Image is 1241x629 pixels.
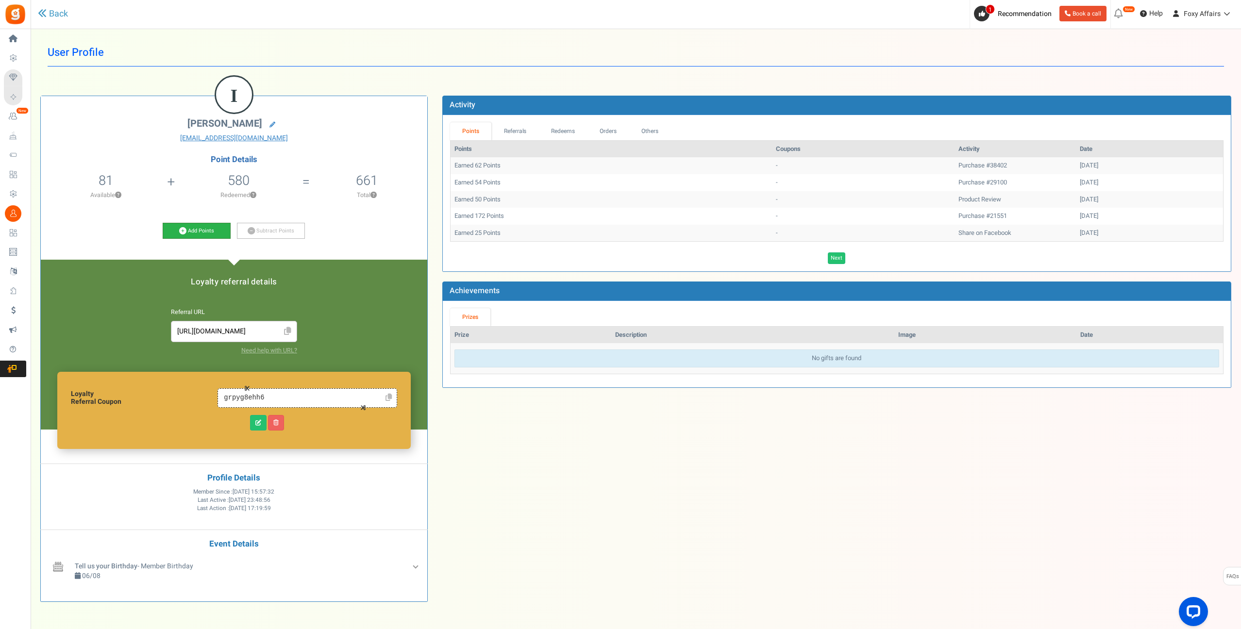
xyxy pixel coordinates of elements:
[71,390,218,405] h6: Loyalty Referral Coupon
[48,540,420,549] h4: Event Details
[197,504,271,513] span: Last Action :
[48,474,420,483] h4: Profile Details
[451,327,611,344] th: Prize
[998,9,1052,19] span: Recommendation
[1123,6,1135,13] em: New
[75,561,137,571] b: Tell us your Birthday
[48,39,1224,66] h1: User Profile
[587,122,629,140] a: Orders
[1136,6,1167,21] a: Help
[382,390,396,406] a: Click to Copy
[75,561,193,571] span: - Member Birthday
[451,191,772,208] td: Earned 50 Points
[4,3,26,25] img: Gratisfaction
[1059,6,1107,21] a: Book a call
[451,157,772,174] td: Earned 62 Points
[454,349,1219,367] div: No gifts are found
[955,174,1076,191] td: Purchase #29100
[176,191,301,199] p: Redeemed
[198,496,270,504] span: Last Active :
[171,309,297,316] h6: Referral URL
[237,223,305,239] a: Subtract Points
[187,116,262,131] span: [PERSON_NAME]
[311,191,422,199] p: Total
[163,223,231,239] a: Add Points
[1080,212,1219,221] div: [DATE]
[611,327,894,344] th: Description
[1080,195,1219,204] div: [DATE]
[241,346,297,355] a: Need help with URL?
[1076,141,1223,158] th: Date
[451,208,772,225] td: Earned 172 Points
[828,252,845,264] a: Next
[450,122,492,140] a: Points
[99,171,113,190] span: 81
[955,141,1076,158] th: Activity
[229,496,270,504] span: [DATE] 23:48:56
[955,208,1076,225] td: Purchase #21551
[451,225,772,242] td: Earned 25 Points
[451,141,772,158] th: Points
[955,157,1076,174] td: Purchase #38402
[1076,327,1223,344] th: Date
[450,308,491,326] a: Prizes
[233,488,274,496] span: [DATE] 15:57:32
[974,6,1056,21] a: 1 Recommendation
[772,174,955,191] td: -
[115,192,121,199] button: ?
[772,141,955,158] th: Coupons
[16,107,29,114] em: New
[772,208,955,225] td: -
[450,285,500,297] b: Achievements
[1080,229,1219,238] div: [DATE]
[894,327,1076,344] th: Image
[772,225,955,242] td: -
[772,157,955,174] td: -
[629,122,671,140] a: Others
[1226,567,1239,586] span: FAQs
[229,504,271,513] span: [DATE] 17:19:59
[193,488,274,496] span: Member Since :
[4,108,26,125] a: New
[1147,9,1163,18] span: Help
[491,122,539,140] a: Referrals
[41,155,427,164] h4: Point Details
[539,122,587,140] a: Redeems
[216,77,252,115] figcaption: I
[986,4,995,14] span: 1
[48,133,420,143] a: [EMAIL_ADDRESS][DOMAIN_NAME]
[450,99,475,111] b: Activity
[1080,178,1219,187] div: [DATE]
[250,192,256,199] button: ?
[50,278,418,286] h5: Loyalty referral details
[1184,9,1221,19] span: Foxy Affairs
[370,192,377,199] button: ?
[955,191,1076,208] td: Product Review
[955,225,1076,242] td: Share on Facebook
[280,323,296,340] span: Click to Copy
[772,191,955,208] td: -
[356,173,378,188] h5: 661
[451,174,772,191] td: Earned 54 Points
[46,191,166,199] p: Available
[228,173,250,188] h5: 580
[1080,161,1219,170] div: [DATE]
[82,571,101,581] span: 06/08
